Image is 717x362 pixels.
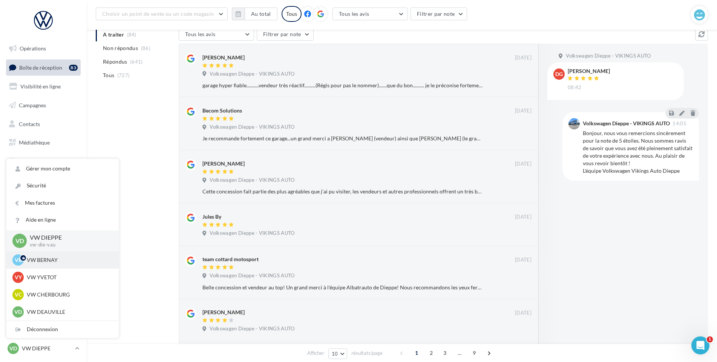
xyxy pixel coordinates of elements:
button: 10 [328,348,348,359]
span: [DATE] [515,161,532,167]
div: [PERSON_NAME] [202,54,245,61]
div: Volkswagen Dieppe - VIKINGS AUTO [583,121,670,126]
span: Afficher [307,350,324,357]
span: Volkswagen Dieppe - VIKINGS AUTO [210,272,294,279]
button: Tous les avis [332,8,408,20]
span: VC [15,291,22,298]
a: Boîte de réception83 [5,59,82,76]
span: [DATE] [515,310,532,316]
span: 1 [707,336,713,342]
div: Tous [282,6,302,22]
div: [PERSON_NAME] [568,68,610,74]
span: Visibilité en ligne [20,83,61,90]
span: Volkswagen Dieppe - VIKINGS AUTO [210,325,294,332]
span: 14:05 [673,121,686,126]
span: Non répondus [103,44,138,52]
span: VD [14,308,22,316]
span: 10 [332,351,338,357]
span: Campagnes [19,102,46,108]
a: Campagnes [5,97,82,113]
div: 83 [69,65,78,71]
span: Volkswagen Dieppe - VIKINGS AUTO [210,177,294,184]
p: VW DIEPPE [30,233,107,242]
span: Volkswagen Dieppe - VIKINGS AUTO [210,124,294,131]
p: VW DEAUVILLE [27,308,110,316]
span: ... [453,347,466,359]
div: [PERSON_NAME] [202,160,245,167]
span: Volkswagen Dieppe - VIKINGS AUTO [566,53,651,59]
span: Boîte de réception [19,64,62,70]
button: Au total [232,8,277,20]
span: [DATE] [515,108,532,114]
span: Tous [103,71,114,79]
span: Médiathèque [19,139,50,146]
span: 9 [468,347,480,359]
button: Tous les avis [179,28,254,41]
div: Déconnexion [6,321,119,338]
p: vw-die-vau [30,242,107,248]
span: 08:42 [568,84,582,91]
span: VD [15,236,24,245]
div: Je recommande fortement ce garage...un grand merci a [PERSON_NAME] (vendeur) ainsi que [PERSON_NA... [202,135,483,142]
a: Calendrier [5,154,82,169]
span: Volkswagen Dieppe - VIKINGS AUTO [210,230,294,237]
p: VW DIEPPE [22,345,72,352]
span: (641) [130,59,143,65]
button: Choisir un point de vente ou un code magasin [96,8,228,20]
a: Aide en ligne [6,211,119,228]
div: team cottard motosport [202,256,259,263]
button: Filtrer par note [257,28,314,41]
span: Contacts [19,120,40,127]
span: (727) [117,72,130,78]
span: 2 [425,347,437,359]
p: VW CHERBOURG [27,291,110,298]
div: [PERSON_NAME] [202,309,245,316]
a: VD VW DIEPPE [6,341,81,356]
span: [DATE] [515,257,532,263]
span: Choisir un point de vente ou un code magasin [102,11,214,17]
a: PLV et print personnalisable [5,172,82,195]
span: VD [9,345,17,352]
a: Médiathèque [5,135,82,151]
a: Campagnes DataOnDemand [5,197,82,219]
span: (86) [141,45,150,51]
div: Becom Solutions [202,107,242,114]
button: Filtrer par note [411,8,467,20]
span: 1 [411,347,423,359]
span: résultats/page [351,350,383,357]
span: Tous les avis [339,11,369,17]
a: Contacts [5,116,82,132]
iframe: Intercom live chat [691,336,709,354]
p: VW BERNAY [27,256,110,264]
span: Volkswagen Dieppe - VIKINGS AUTO [210,71,294,78]
div: Bonjour, nous vous remercions sincèrement pour la note de 5 étoiles. Nous sommes ravis de savoir ... [583,129,693,175]
span: [DATE] [515,55,532,61]
p: VW YVETOT [27,274,110,281]
span: Calendrier [19,158,44,164]
a: Sécurité [6,177,119,194]
span: VB [15,256,22,264]
a: Opérations [5,41,82,56]
span: Opérations [20,45,46,52]
span: Répondus [103,58,127,65]
a: Mes factures [6,195,119,211]
span: VY [15,274,22,281]
span: DG [555,70,563,78]
div: garage hyper fiable...........vendeur très réactif..........(Régis pour pas le nommer).......que ... [202,82,483,89]
span: 3 [439,347,451,359]
div: Jules By [202,213,221,221]
div: Cette concession fait partie des plus agréables que j'ai pu visiter, les vendeurs et autres profe... [202,188,483,195]
span: Tous les avis [185,31,216,37]
div: Belle concession et vendeur au top! Un grand merci à l'équipe Albatrauto de Dieppe! Nous recomman... [202,284,483,291]
a: Gérer mon compte [6,160,119,177]
button: Au total [245,8,277,20]
span: [DATE] [515,214,532,221]
a: Visibilité en ligne [5,79,82,94]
